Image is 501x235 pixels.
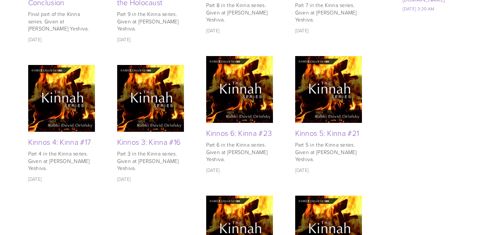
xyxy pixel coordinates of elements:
[403,6,434,12] a: [DATE] 3:20 AM
[117,65,184,132] img: Kinnos 3: Kinna #16
[206,27,220,34] time: [DATE]
[28,10,95,32] p: Final part of the Kinna series. Given at [PERSON_NAME] Yeshiva.
[295,1,362,23] p: Part 7 in the Kinna series. Given at [PERSON_NAME] Yeshiva.
[117,36,131,43] time: [DATE]
[206,56,273,123] img: Kinnos 6: Kinna #23
[295,128,359,138] a: Kinnos 5: Kinna #21
[295,27,309,34] time: [DATE]
[295,141,362,163] p: Part 5 in the Kinna series. Given at [PERSON_NAME] Yeshiva.
[206,1,273,23] p: Part 8 in the Kinna series. Given at [PERSON_NAME] Yeshiva.
[206,128,272,138] a: Kinnos 6: Kinna #23
[295,167,309,173] time: [DATE]
[206,141,273,163] p: Part 6 in the Kinna series. Given at [PERSON_NAME] Yeshiva.
[117,150,184,172] p: Part 3 in the Kinna series. Given at [PERSON_NAME] Yeshiva.
[206,167,220,173] time: [DATE]
[28,137,91,147] a: Kinnos 4: Kinna #17
[117,176,131,182] time: [DATE]
[117,137,181,147] a: Kinnos 3: Kinna #16
[28,36,42,43] time: [DATE]
[380,26,442,33] iframe: Twitter Follow Button
[295,56,362,123] img: Kinnos 5: Kinna #21
[28,65,95,132] img: Kinnos 4: Kinna #17
[28,150,95,172] p: Part 4 in the Kinna series. Given at [PERSON_NAME] Yeshiva.
[28,176,42,182] time: [DATE]
[117,10,184,32] p: Part 9 in the Kinna series. Given at [PERSON_NAME] Yeshiva.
